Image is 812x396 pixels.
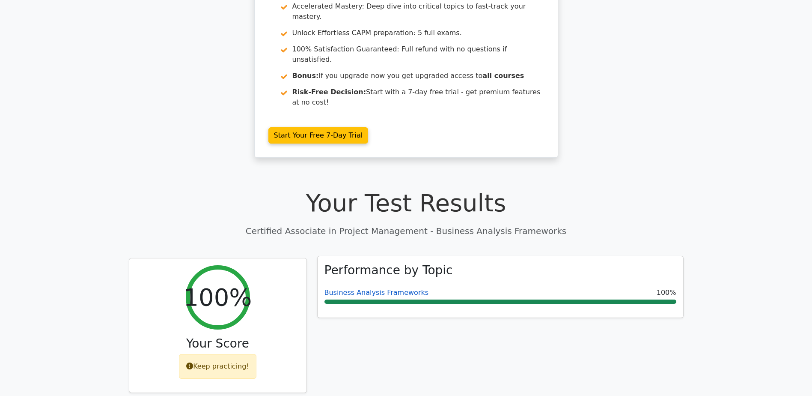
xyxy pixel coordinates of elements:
span: 100% [657,288,676,298]
h2: 100% [183,283,252,312]
h1: Your Test Results [129,189,684,217]
a: Start Your Free 7-Day Trial [268,127,369,144]
h3: Performance by Topic [324,263,453,278]
a: Business Analysis Frameworks [324,288,429,297]
div: Keep practicing! [179,354,256,379]
h3: Your Score [136,336,300,351]
p: Certified Associate in Project Management - Business Analysis Frameworks [129,225,684,237]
